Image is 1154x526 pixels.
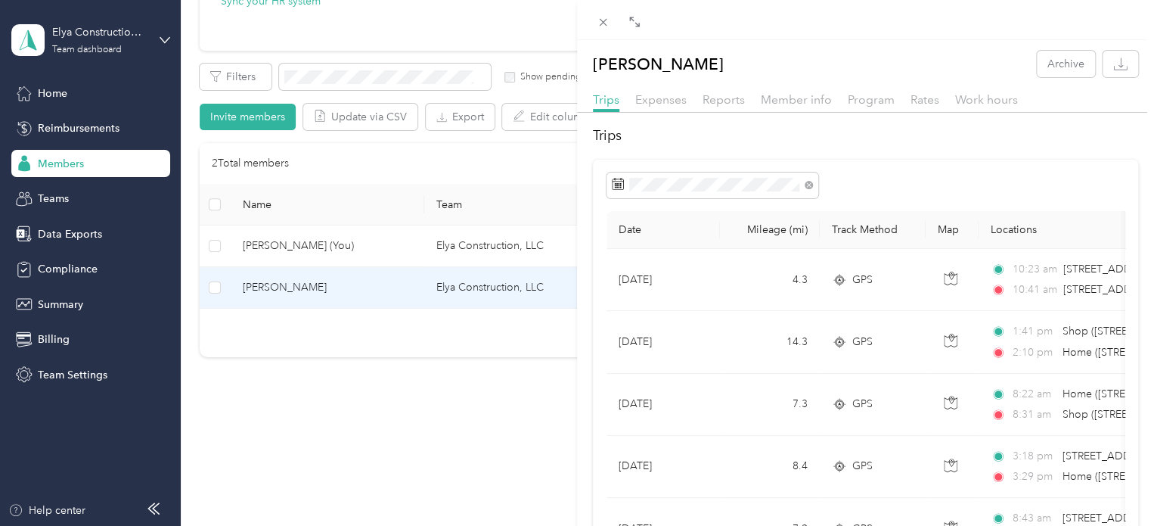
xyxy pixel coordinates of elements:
[635,92,687,107] span: Expenses
[1012,448,1055,465] span: 3:18 pm
[852,396,873,412] span: GPS
[606,249,720,311] td: [DATE]
[910,92,939,107] span: Rates
[606,436,720,498] td: [DATE]
[720,311,820,373] td: 14.3
[852,458,873,475] span: GPS
[1012,261,1056,278] span: 10:23 am
[848,92,895,107] span: Program
[955,92,1018,107] span: Work hours
[593,51,724,77] p: [PERSON_NAME]
[820,211,926,249] th: Track Method
[761,92,832,107] span: Member info
[703,92,745,107] span: Reports
[926,211,979,249] th: Map
[606,211,720,249] th: Date
[852,272,873,288] span: GPS
[606,374,720,436] td: [DATE]
[593,92,619,107] span: Trips
[1012,323,1055,340] span: 1:41 pm
[720,436,820,498] td: 8.4
[1012,386,1055,403] span: 8:22 am
[720,249,820,311] td: 4.3
[593,126,1138,146] h2: Trips
[1012,344,1055,361] span: 2:10 pm
[720,211,820,249] th: Mileage (mi)
[1012,406,1055,423] span: 8:31 am
[852,334,873,350] span: GPS
[720,374,820,436] td: 7.3
[1037,51,1095,77] button: Archive
[1069,441,1154,526] iframe: Everlance-gr Chat Button Frame
[1012,468,1055,485] span: 3:29 pm
[1012,282,1056,298] span: 10:41 am
[606,311,720,373] td: [DATE]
